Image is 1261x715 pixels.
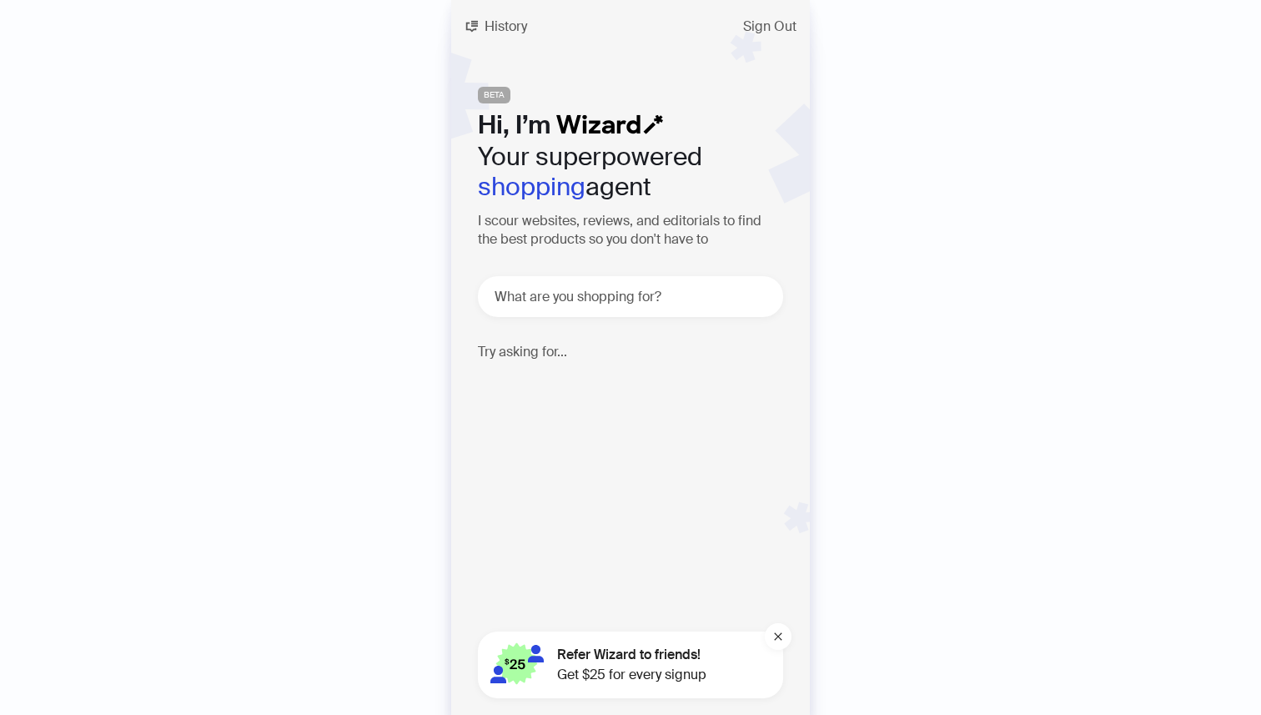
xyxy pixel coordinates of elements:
button: Refer Wizard to friends!Get $25 for every signup [478,632,783,698]
h2: Your superpowered agent [478,142,783,202]
p: I need help finding products to help with [PERSON_NAME] management 🪒 [493,373,786,448]
span: Sign Out [743,20,796,33]
span: Refer Wizard to friends! [557,645,706,665]
span: Hi, I’m [478,108,550,141]
span: BETA [478,87,510,103]
h4: Try asking for... [478,344,783,360]
h3: I scour websites, reviews, and editorials to find the best products so you don't have to [478,212,783,249]
span: Get $25 for every signup [557,665,706,685]
span: History [485,20,527,33]
button: Sign Out [730,13,810,40]
button: History [451,13,540,40]
em: shopping [478,170,585,203]
span: close [773,632,783,642]
div: I need help finding products to help with [PERSON_NAME] management 🪒 [493,373,785,448]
